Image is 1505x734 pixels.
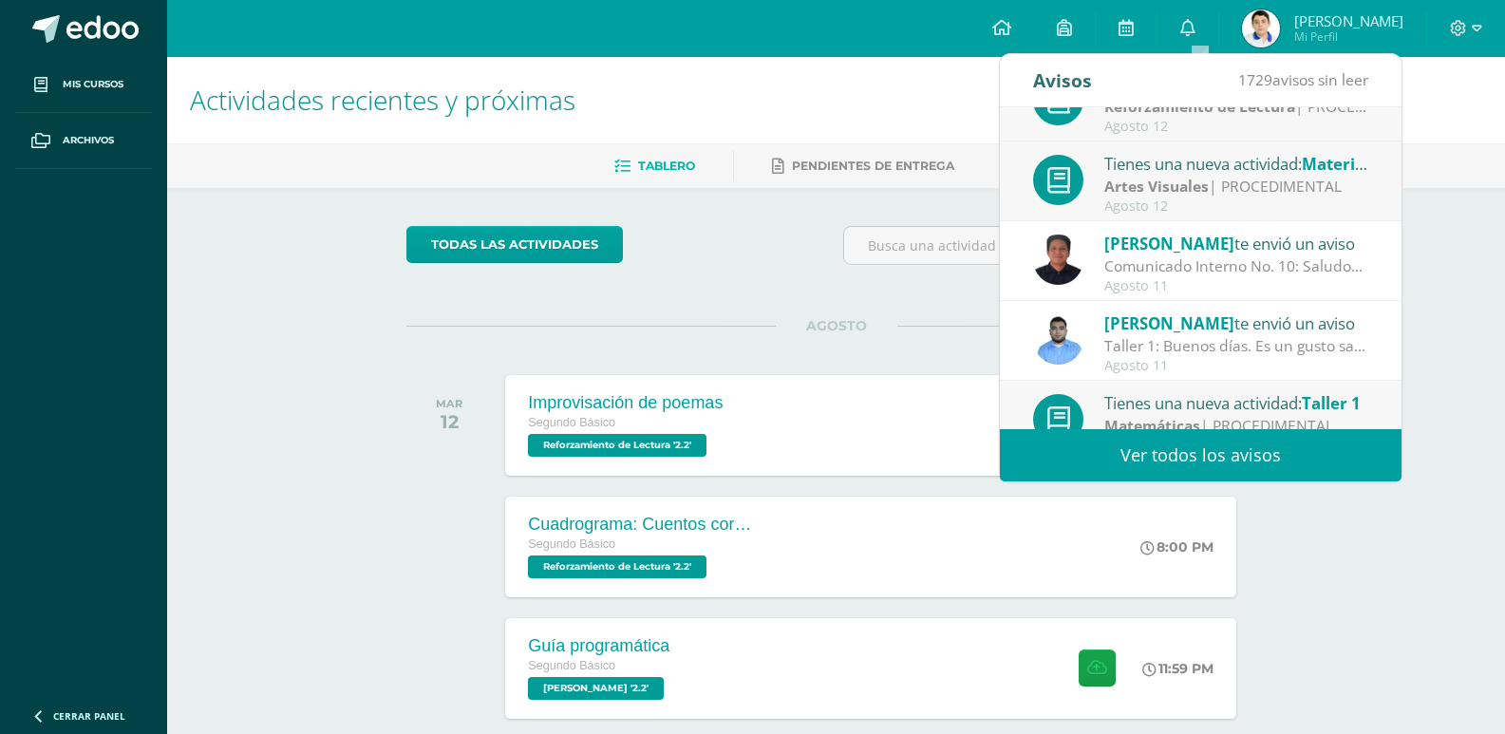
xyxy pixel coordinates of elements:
[1302,153,1488,175] span: Material próxima clase.
[614,151,695,181] a: Tablero
[1238,69,1272,90] span: 1729
[1000,429,1402,481] a: Ver todos los avisos
[1104,176,1209,197] strong: Artes Visuales
[1104,198,1368,215] div: Agosto 12
[772,151,954,181] a: Pendientes de entrega
[1104,255,1368,277] div: Comunicado Interno No. 10: Saludos Cordiales, Por este medio se hace notificación electrónica del...
[528,537,615,551] span: Segundo Básico
[1238,69,1368,90] span: avisos sin leer
[1104,415,1368,437] div: | PROCEDIMENTAL
[528,555,706,578] span: Reforzamiento de Lectura '2.2'
[1104,358,1368,374] div: Agosto 11
[1104,312,1234,334] span: [PERSON_NAME]
[1033,235,1083,285] img: eff8bfa388aef6dbf44d967f8e9a2edc.png
[190,82,575,118] span: Actividades recientes y próximas
[638,159,695,173] span: Tablero
[1104,96,1368,118] div: | PROCEDIMENTAL
[528,393,723,413] div: Improvisación de poemas
[1104,151,1368,176] div: Tienes una nueva actividad:
[528,434,706,457] span: Reforzamiento de Lectura '2.2'
[528,416,615,429] span: Segundo Básico
[776,317,897,334] span: AGOSTO
[53,709,125,723] span: Cerrar panel
[63,77,123,92] span: Mis cursos
[1242,9,1280,47] img: 438d67029936095601215d5708361700.png
[436,410,462,433] div: 12
[1294,11,1403,30] span: [PERSON_NAME]
[1104,231,1368,255] div: te envió un aviso
[1140,538,1213,555] div: 8:00 PM
[1104,390,1368,415] div: Tienes una nueva actividad:
[1104,233,1234,254] span: [PERSON_NAME]
[1104,96,1295,117] strong: Reforzamiento de Lectura
[1104,415,1200,436] strong: Matemáticas
[15,113,152,169] a: Archivos
[406,226,623,263] a: todas las Actividades
[436,397,462,410] div: MAR
[1104,311,1368,335] div: te envió un aviso
[1294,28,1403,45] span: Mi Perfil
[1033,314,1083,365] img: 54ea75c2c4af8710d6093b43030d56ea.png
[1104,278,1368,294] div: Agosto 11
[63,133,114,148] span: Archivos
[528,677,664,700] span: PEREL '2.2'
[528,659,615,672] span: Segundo Básico
[528,515,756,535] div: Cuadrograma: Cuentos cortos
[1302,392,1361,414] span: Taller 1
[15,57,152,113] a: Mis cursos
[1142,660,1213,677] div: 11:59 PM
[1033,54,1092,106] div: Avisos
[844,227,1265,264] input: Busca una actividad próxima aquí...
[1104,119,1368,135] div: Agosto 12
[792,159,954,173] span: Pendientes de entrega
[1104,335,1368,357] div: Taller 1: Buenos días. Es un gusto saludarles. Se ha subido a la plataforma el primer taller de l...
[1104,176,1368,198] div: | PROCEDIMENTAL
[528,636,669,656] div: Guía programática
